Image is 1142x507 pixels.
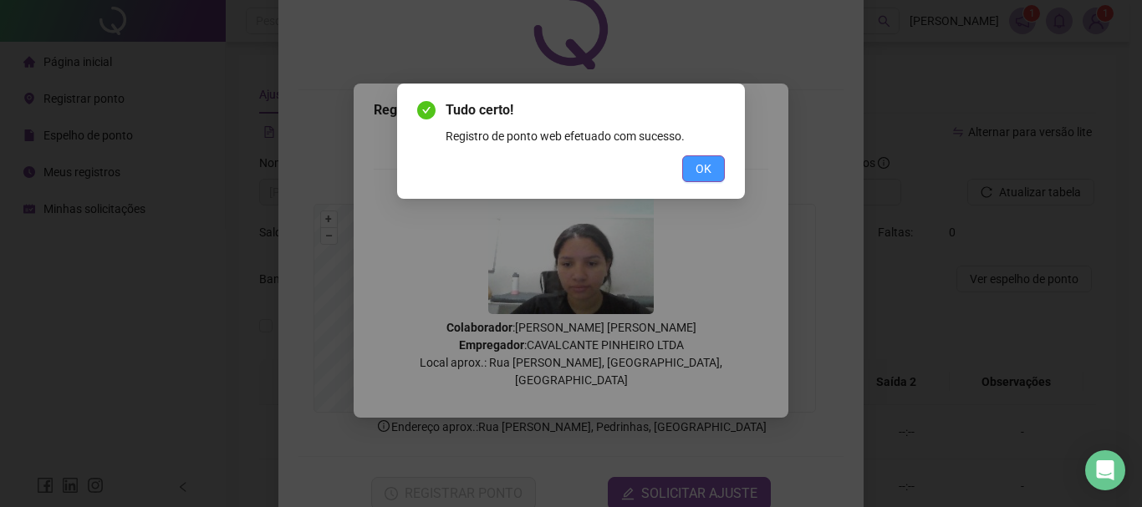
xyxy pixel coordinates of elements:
[446,100,725,120] span: Tudo certo!
[417,101,436,119] span: check-circle
[446,127,725,145] div: Registro de ponto web efetuado com sucesso.
[696,160,711,178] span: OK
[682,155,725,182] button: OK
[1085,450,1125,490] div: Open Intercom Messenger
